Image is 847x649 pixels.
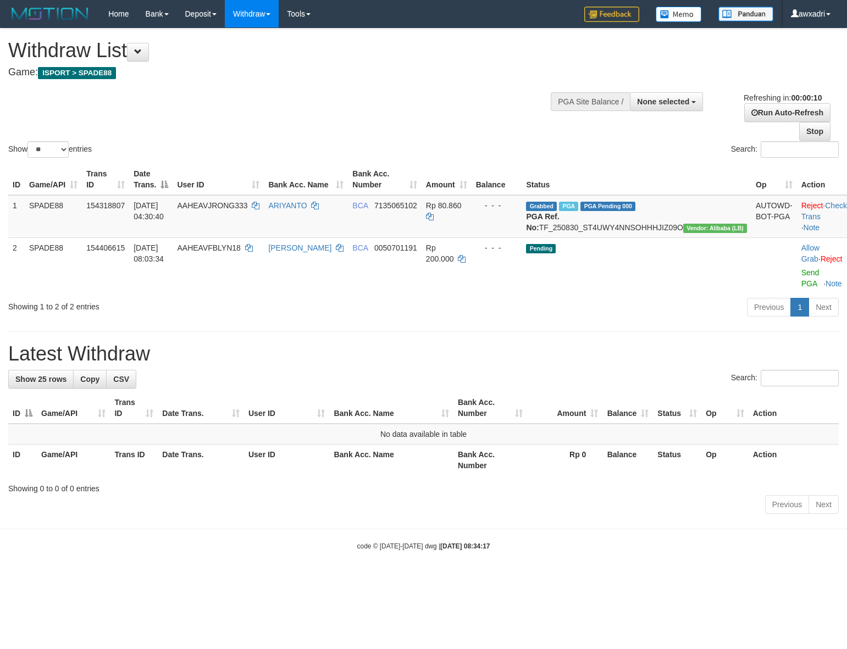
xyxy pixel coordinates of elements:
[804,223,820,232] a: Note
[559,202,578,211] span: Marked by awxadri
[761,370,839,386] input: Search:
[653,445,701,476] th: Status
[37,445,110,476] th: Game/API
[476,200,518,211] div: - - -
[653,392,701,424] th: Status: activate to sort column ascending
[749,445,839,476] th: Action
[584,7,639,22] img: Feedback.jpg
[801,243,821,263] span: ·
[751,195,797,238] td: AUTOWD-BOT-PGA
[526,212,559,232] b: PGA Ref. No:
[374,243,417,252] span: Copy 0050701191 to clipboard
[38,67,116,79] span: ISPORT > SPADE88
[113,375,129,384] span: CSV
[8,5,92,22] img: MOTION_logo.png
[551,92,630,111] div: PGA Site Balance /
[110,445,158,476] th: Trans ID
[580,202,635,211] span: PGA Pending
[718,7,773,21] img: panduan.png
[82,164,129,195] th: Trans ID: activate to sort column ascending
[526,202,557,211] span: Grabbed
[8,40,553,62] h1: Withdraw List
[177,201,247,210] span: AAHEAVJRONG333
[749,392,839,424] th: Action
[809,298,839,317] a: Next
[637,97,689,106] span: None selected
[826,279,842,288] a: Note
[801,201,847,221] a: Check Trans
[522,164,751,195] th: Status
[801,243,820,263] a: Allow Grab
[27,141,69,158] select: Showentries
[329,392,453,424] th: Bank Acc. Name: activate to sort column ascending
[8,297,345,312] div: Showing 1 to 2 of 2 entries
[472,164,522,195] th: Balance
[158,445,244,476] th: Date Trans.
[656,7,702,22] img: Button%20Memo.svg
[453,392,527,424] th: Bank Acc. Number: activate to sort column ascending
[86,201,125,210] span: 154318807
[790,298,809,317] a: 1
[8,479,839,494] div: Showing 0 to 0 of 0 entries
[476,242,518,253] div: - - -
[526,244,556,253] span: Pending
[8,237,25,293] td: 2
[630,92,703,111] button: None selected
[701,392,749,424] th: Op: activate to sort column ascending
[25,195,82,238] td: SPADE88
[352,201,368,210] span: BCA
[527,445,602,476] th: Rp 0
[8,164,25,195] th: ID
[751,164,797,195] th: Op: activate to sort column ascending
[426,201,462,210] span: Rp 80.860
[744,93,822,102] span: Refreshing in:
[602,392,653,424] th: Balance: activate to sort column ascending
[352,243,368,252] span: BCA
[73,370,107,389] a: Copy
[683,224,747,233] span: Vendor URL: https://dashboard.q2checkout.com/secure
[129,164,173,195] th: Date Trans.: activate to sort column descending
[177,243,240,252] span: AAHEAVFBLYN18
[799,122,831,141] a: Stop
[8,392,37,424] th: ID: activate to sort column descending
[244,392,330,424] th: User ID: activate to sort column ascending
[106,370,136,389] a: CSV
[801,201,823,210] a: Reject
[426,243,454,263] span: Rp 200.000
[329,445,453,476] th: Bank Acc. Name
[264,164,348,195] th: Bank Acc. Name: activate to sort column ascending
[110,392,158,424] th: Trans ID: activate to sort column ascending
[801,268,820,288] a: Send PGA
[747,298,791,317] a: Previous
[527,392,602,424] th: Amount: activate to sort column ascending
[134,243,164,263] span: [DATE] 08:03:34
[173,164,264,195] th: User ID: activate to sort column ascending
[8,195,25,238] td: 1
[744,103,831,122] a: Run Auto-Refresh
[8,445,37,476] th: ID
[731,370,839,386] label: Search:
[761,141,839,158] input: Search:
[731,141,839,158] label: Search:
[268,201,307,210] a: ARIYANTO
[348,164,422,195] th: Bank Acc. Number: activate to sort column ascending
[809,495,839,514] a: Next
[25,237,82,293] td: SPADE88
[244,445,330,476] th: User ID
[86,243,125,252] span: 154406615
[374,201,417,210] span: Copy 7135065102 to clipboard
[453,445,527,476] th: Bank Acc. Number
[701,445,749,476] th: Op
[602,445,653,476] th: Balance
[8,67,553,78] h4: Game:
[8,343,839,365] h1: Latest Withdraw
[522,195,751,238] td: TF_250830_ST4UWY4NNSOHHHJIZ09O
[8,370,74,389] a: Show 25 rows
[8,424,839,445] td: No data available in table
[25,164,82,195] th: Game/API: activate to sort column ascending
[765,495,809,514] a: Previous
[440,542,490,550] strong: [DATE] 08:34:17
[158,392,244,424] th: Date Trans.: activate to sort column ascending
[37,392,110,424] th: Game/API: activate to sort column ascending
[422,164,472,195] th: Amount: activate to sort column ascending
